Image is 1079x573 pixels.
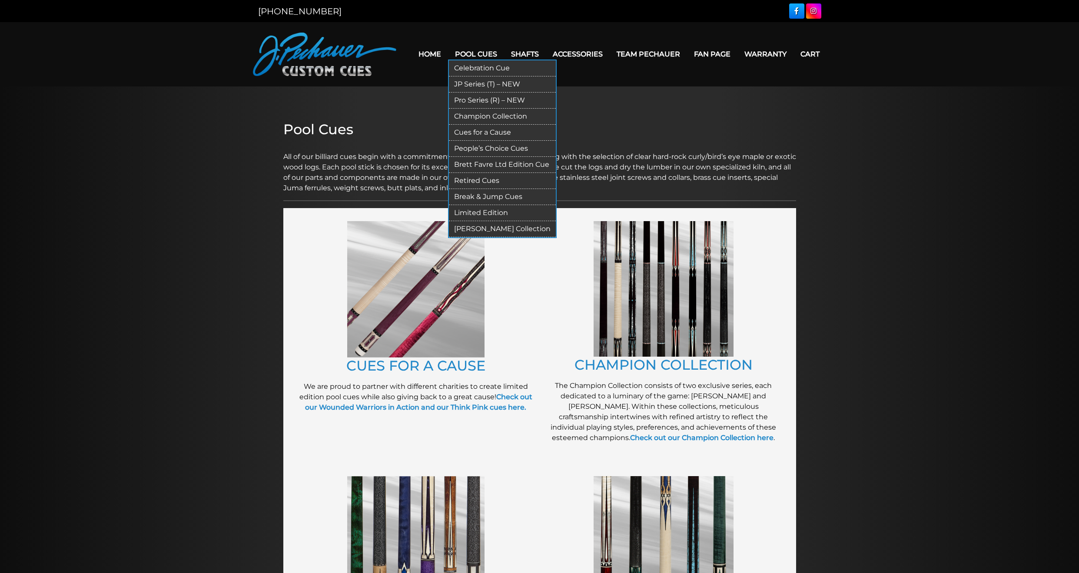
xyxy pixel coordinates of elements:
[449,93,556,109] a: Pro Series (R) – NEW
[687,43,737,65] a: Fan Page
[610,43,687,65] a: Team Pechauer
[504,43,546,65] a: Shafts
[544,381,783,443] p: The Champion Collection consists of two exclusive series, each dedicated to a luminary of the gam...
[296,381,535,413] p: We are proud to partner with different charities to create limited edition pool cues while also g...
[449,141,556,157] a: People’s Choice Cues
[412,43,448,65] a: Home
[448,43,504,65] a: Pool Cues
[449,60,556,76] a: Celebration Cue
[449,221,556,237] a: [PERSON_NAME] Collection
[574,356,753,373] a: CHAMPION COLLECTION
[449,76,556,93] a: JP Series (T) – NEW
[449,189,556,205] a: Break & Jump Cues
[546,43,610,65] a: Accessories
[449,125,556,141] a: Cues for a Cause
[449,109,556,125] a: Champion Collection
[283,121,796,138] h2: Pool Cues
[630,434,774,442] a: Check out our Champion Collection here
[737,43,793,65] a: Warranty
[283,141,796,193] p: All of our billiard cues begin with a commitment to total quality control, starting with the sele...
[258,6,342,17] a: [PHONE_NUMBER]
[346,357,485,374] a: CUES FOR A CAUSE
[449,157,556,173] a: Brett Favre Ltd Edition Cue
[253,33,396,76] img: Pechauer Custom Cues
[793,43,827,65] a: Cart
[305,393,532,411] a: Check out our Wounded Warriors in Action and our Think Pink cues here.
[449,173,556,189] a: Retired Cues
[449,205,556,221] a: Limited Edition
